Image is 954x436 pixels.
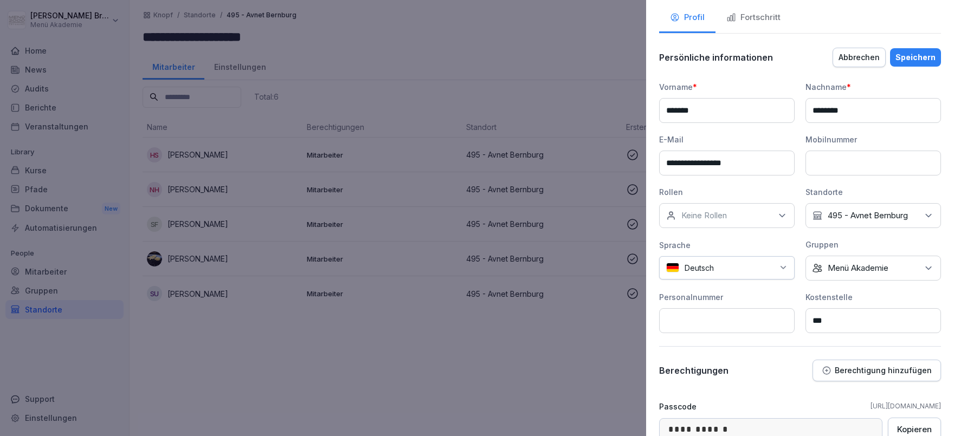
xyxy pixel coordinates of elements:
button: Speichern [890,48,941,67]
div: Nachname [805,81,941,93]
a: [URL][DOMAIN_NAME] [871,401,941,411]
p: Passcode [659,401,697,412]
div: Profil [670,11,705,24]
div: Vorname [659,81,795,93]
div: Standorte [805,186,941,198]
button: Abbrechen [833,48,886,67]
p: Keine Rollen [681,210,727,221]
div: Mobilnummer [805,134,941,145]
p: Persönliche informationen [659,52,773,63]
div: Deutsch [659,256,795,279]
button: Profil [659,4,715,33]
div: Speichern [895,51,936,63]
div: Abbrechen [839,51,880,63]
div: Kostenstelle [805,291,941,303]
button: Fortschritt [715,4,791,33]
img: de.svg [666,263,679,273]
div: E-Mail [659,134,795,145]
p: Menü Akademie [828,263,888,274]
p: 495 - Avnet Bernburg [828,210,908,221]
p: Berechtigung hinzufügen [835,366,932,375]
div: Gruppen [805,239,941,250]
div: Sprache [659,239,795,251]
button: Berechtigung hinzufügen [813,360,941,381]
div: Fortschritt [726,11,781,24]
div: Personalnummer [659,291,795,303]
div: Kopieren [897,424,932,435]
div: Rollen [659,186,795,198]
p: Berechtigungen [659,365,729,376]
